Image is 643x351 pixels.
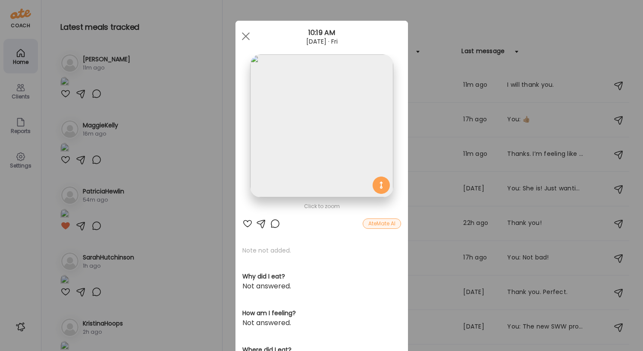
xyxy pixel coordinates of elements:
div: Not answered. [242,281,401,291]
div: Not answered. [242,318,401,328]
h3: Why did I eat? [242,272,401,281]
div: Click to zoom [242,201,401,212]
div: [DATE] · Fri [235,38,408,45]
h3: How am I feeling? [242,309,401,318]
div: AteMate AI [363,218,401,229]
p: Note not added. [242,246,401,255]
div: 10:19 AM [235,28,408,38]
img: images%2FjdQOPJFAitdIgzzQ9nFQSI0PpUq1%2F6jGHgLtDORto5k6qYqut%2FGqiixSPps7dQu1aADDyc_1080 [250,54,393,197]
